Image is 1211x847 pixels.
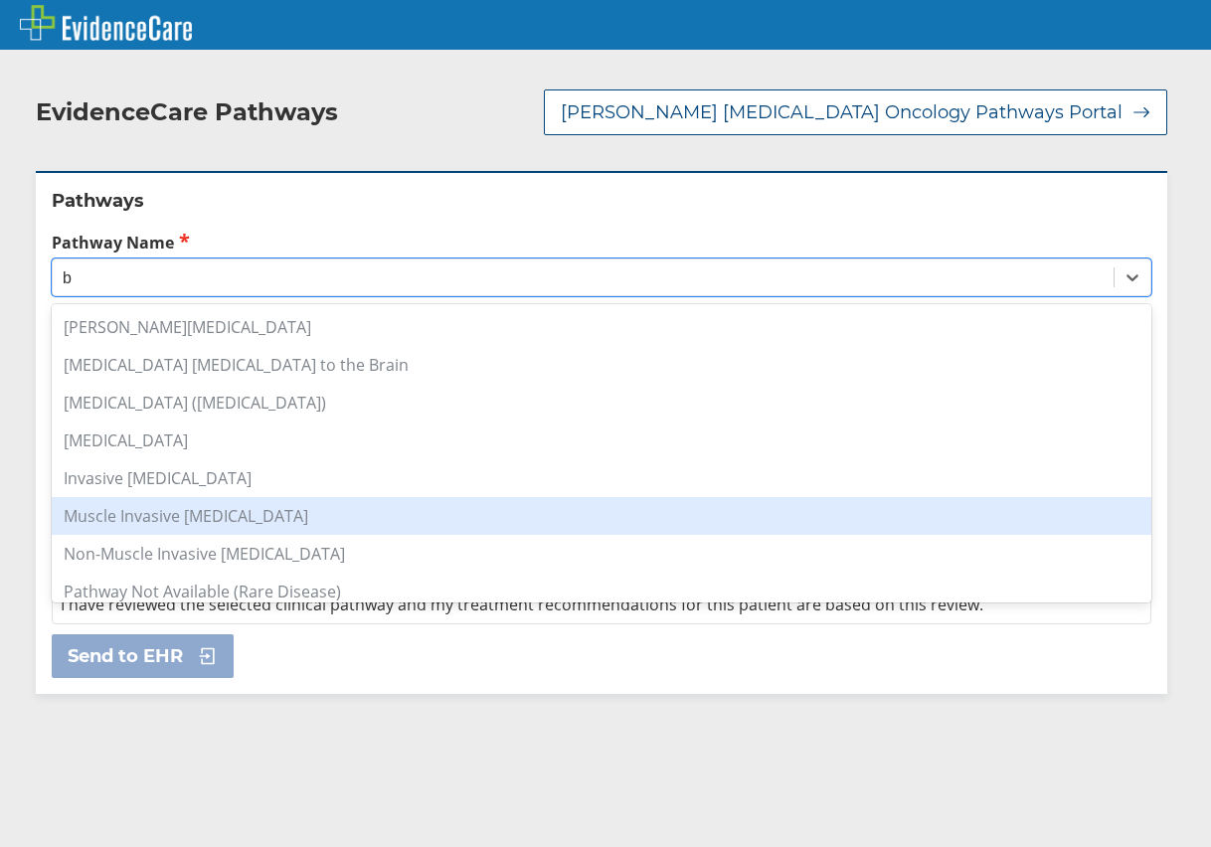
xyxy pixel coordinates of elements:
[52,422,1151,459] div: [MEDICAL_DATA]
[52,189,1151,213] h2: Pathways
[52,573,1151,610] div: Pathway Not Available (Rare Disease)
[52,346,1151,384] div: [MEDICAL_DATA] [MEDICAL_DATA] to the Brain
[20,5,192,41] img: EvidenceCare
[544,89,1167,135] button: [PERSON_NAME] [MEDICAL_DATA] Oncology Pathways Portal
[61,593,983,615] span: I have reviewed the selected clinical pathway and my treatment recommendations for this patient a...
[561,100,1123,124] span: [PERSON_NAME] [MEDICAL_DATA] Oncology Pathways Portal
[52,384,1151,422] div: [MEDICAL_DATA] ([MEDICAL_DATA])
[68,644,183,668] span: Send to EHR
[52,231,1151,254] label: Pathway Name
[36,97,338,127] h2: EvidenceCare Pathways
[52,497,1151,535] div: Muscle Invasive [MEDICAL_DATA]
[52,634,234,678] button: Send to EHR
[52,308,1151,346] div: [PERSON_NAME][MEDICAL_DATA]
[52,535,1151,573] div: Non-Muscle Invasive [MEDICAL_DATA]
[52,459,1151,497] div: Invasive [MEDICAL_DATA]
